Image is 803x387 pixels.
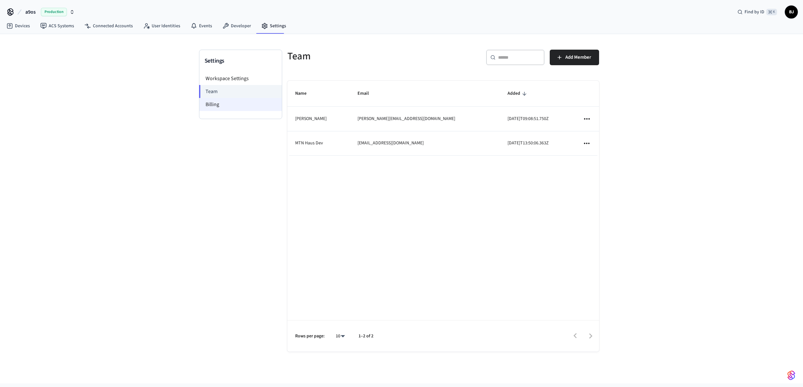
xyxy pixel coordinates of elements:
[35,20,79,32] a: ACS Systems
[287,131,350,156] td: MTN Haus Dev
[205,56,277,66] h3: Settings
[350,107,500,131] td: [PERSON_NAME][EMAIL_ADDRESS][DOMAIN_NAME]
[500,107,575,131] td: [DATE]T09:08:51.750Z
[295,89,315,99] span: Name
[199,72,282,85] li: Workspace Settings
[350,131,500,156] td: [EMAIL_ADDRESS][DOMAIN_NAME]
[766,9,777,15] span: ⌘ K
[332,332,348,341] div: 10
[138,20,185,32] a: User Identities
[1,20,35,32] a: Devices
[199,85,282,98] li: Team
[550,50,599,65] button: Add Member
[25,8,36,16] span: a9os
[745,9,764,15] span: Find by ID
[732,6,782,18] div: Find by ID⌘ K
[287,107,350,131] td: [PERSON_NAME]
[185,20,217,32] a: Events
[199,98,282,111] li: Billing
[287,50,439,63] h5: Team
[287,81,599,156] table: sticky table
[295,333,325,340] p: Rows per page:
[358,89,377,99] span: Email
[79,20,138,32] a: Connected Accounts
[785,6,798,18] button: BJ
[500,131,575,156] td: [DATE]T13:50:06.363Z
[508,89,529,99] span: Added
[41,8,67,16] span: Production
[358,333,373,340] p: 1–2 of 2
[217,20,256,32] a: Developer
[565,53,591,62] span: Add Member
[787,370,795,381] img: SeamLogoGradient.69752ec5.svg
[785,6,797,18] span: BJ
[256,20,291,32] a: Settings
